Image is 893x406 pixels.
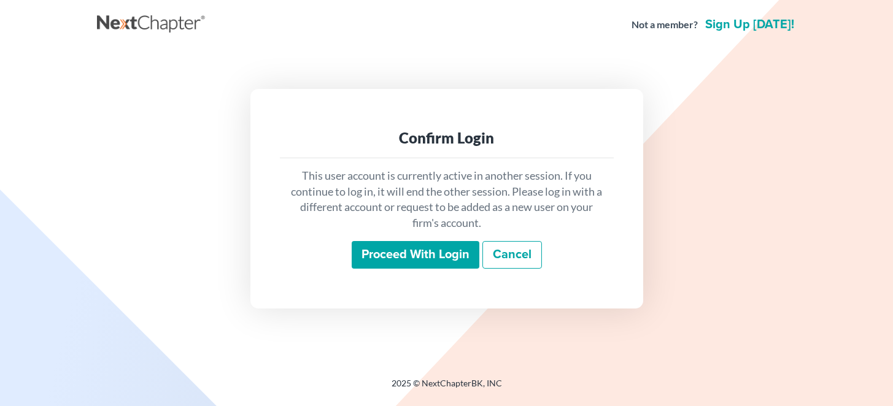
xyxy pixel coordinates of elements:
p: This user account is currently active in another session. If you continue to log in, it will end ... [290,168,604,231]
a: Sign up [DATE]! [703,18,797,31]
input: Proceed with login [352,241,479,269]
div: 2025 © NextChapterBK, INC [97,377,797,399]
a: Cancel [482,241,542,269]
div: Confirm Login [290,128,604,148]
strong: Not a member? [632,18,698,32]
